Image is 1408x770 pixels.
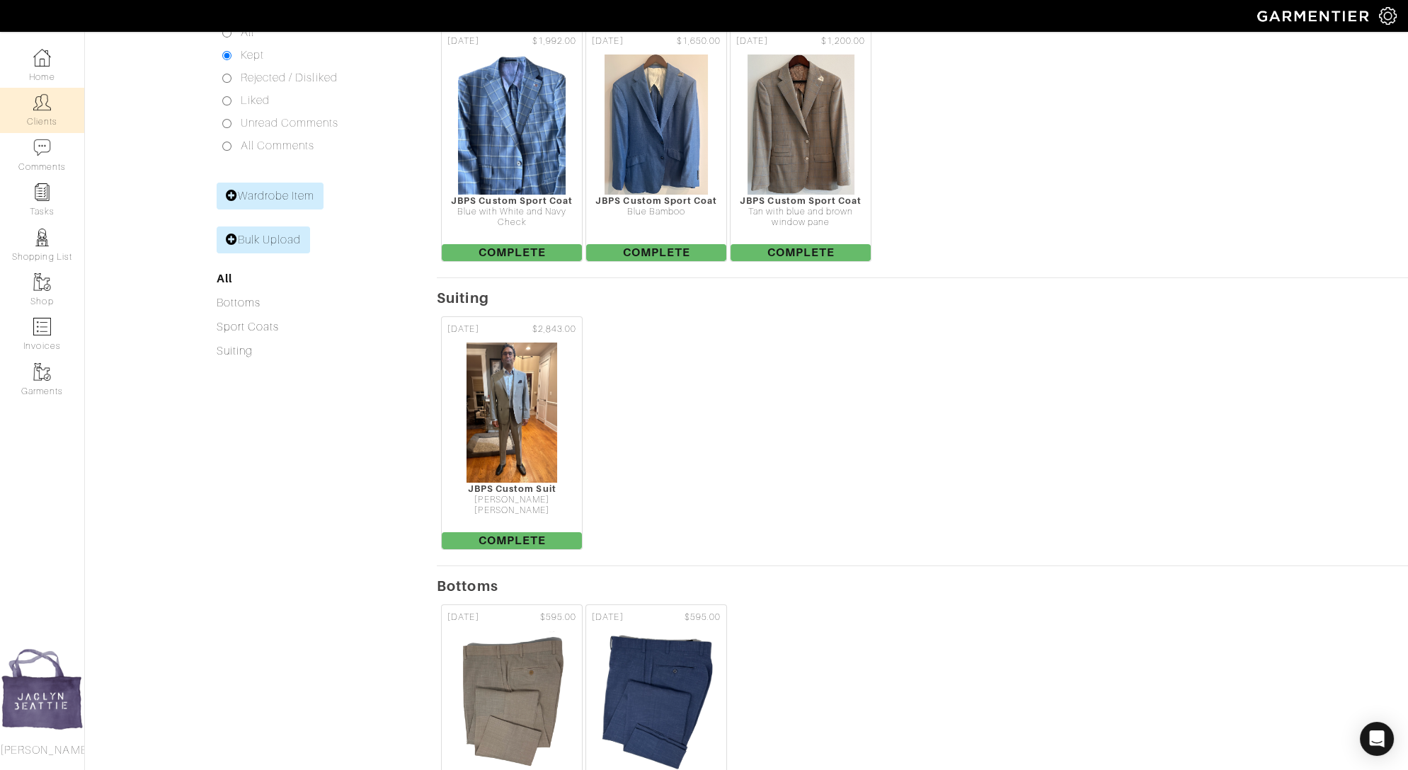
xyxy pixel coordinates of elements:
span: [DATE] [736,35,767,48]
a: [DATE] $1,200.00 JBPS Custom Sport Coat Tan with blue and brown window pane Complete [728,27,873,263]
div: Blue with White and Navy Check [442,207,582,229]
span: Complete [442,532,582,549]
div: JBPS Custom Suit [442,483,582,494]
label: All [241,24,254,41]
label: All Comments [241,137,315,154]
a: Bulk Upload [217,226,311,253]
img: comment-icon-a0a6a9ef722e966f86d9cbdc48e553b5cf19dbc54f86b18d962a5391bc8f6eb6.png [33,139,51,156]
img: garments-icon-b7da505a4dc4fd61783c78ac3ca0ef83fa9d6f193b1c9dc38574b1d14d53ca28.png [33,363,51,381]
img: 5eqaEBPsq4bwLMafknHoCFp3 [457,54,567,195]
span: Complete [731,244,871,261]
label: Kept [241,47,264,64]
span: [DATE] [592,35,623,48]
h5: Bottoms [437,577,1408,594]
span: $595.00 [685,611,721,624]
img: reminder-icon-8004d30b9f0a5d33ae49ab947aed9ed385cf756f9e5892f1edd6e32f2345188e.png [33,183,51,201]
a: Wardrobe Item [217,183,324,209]
span: [DATE] [447,323,479,336]
a: Sport Coats [217,321,280,333]
span: [DATE] [592,611,623,624]
a: [DATE] $1,650.00 JBPS Custom Sport Coat Blue Bamboo Complete [584,27,728,263]
label: Unread Comments [241,115,339,132]
img: wyEoozr8ZiPnQh7ARYtmKQLs [747,54,855,195]
label: Rejected / Disliked [241,69,338,86]
a: All [217,272,232,285]
div: Blue Bamboo [586,207,726,217]
span: Complete [442,244,582,261]
img: 87awXYmbGhkhVRwLfy6KvhZf [466,342,558,483]
img: orders-icon-0abe47150d42831381b5fb84f609e132dff9fe21cb692f30cb5eec754e2cba89.png [33,318,51,335]
label: Liked [241,92,270,109]
div: Tan with blue and brown window pane [731,207,871,229]
span: $595.00 [540,611,576,624]
span: $1,650.00 [677,35,721,48]
img: garments-icon-b7da505a4dc4fd61783c78ac3ca0ef83fa9d6f193b1c9dc38574b1d14d53ca28.png [33,273,51,291]
div: JBPS Custom Sport Coat [731,195,871,206]
a: [DATE] $1,992.00 JBPS Custom Sport Coat Blue with White and Navy Check Complete [440,27,584,263]
span: $1,992.00 [532,35,576,48]
a: Bottoms [217,297,261,309]
span: $2,843.00 [532,323,576,336]
div: Open Intercom Messenger [1360,722,1394,756]
img: clients-icon-6bae9207a08558b7cb47a8932f037763ab4055f8c8b6bfacd5dc20c3e0201464.png [33,93,51,111]
div: JBPS Custom Sport Coat [442,195,582,206]
img: stylists-icon-eb353228a002819b7ec25b43dbf5f0378dd9e0616d9560372ff212230b889e62.png [33,229,51,246]
a: [DATE] $2,843.00 JBPS Custom Suit [PERSON_NAME] [PERSON_NAME] Complete [440,315,584,551]
img: gear-icon-white-bd11855cb880d31180b6d7d6211b90ccbf57a29d726f0c71d8c61bd08dd39cc2.png [1379,7,1397,25]
div: [PERSON_NAME] [PERSON_NAME] [442,495,582,517]
img: garmentier-logo-header-white-b43fb05a5012e4ada735d5af1a66efaba907eab6374d6393d1fbf88cb4ef424d.png [1250,4,1379,28]
span: $1,200.00 [821,35,865,48]
span: Complete [586,244,726,261]
a: Suiting [217,345,253,357]
div: JBPS Custom Sport Coat [586,195,726,206]
span: [DATE] [447,35,479,48]
h5: Suiting [437,289,1408,306]
img: dashboard-icon-dbcd8f5a0b271acd01030246c82b418ddd0df26cd7fceb0bd07c9910d44c42f6.png [33,49,51,67]
img: JCoQ8VRu3EcWkbxXzkmr41QS [604,54,709,195]
span: [DATE] [447,611,479,624]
